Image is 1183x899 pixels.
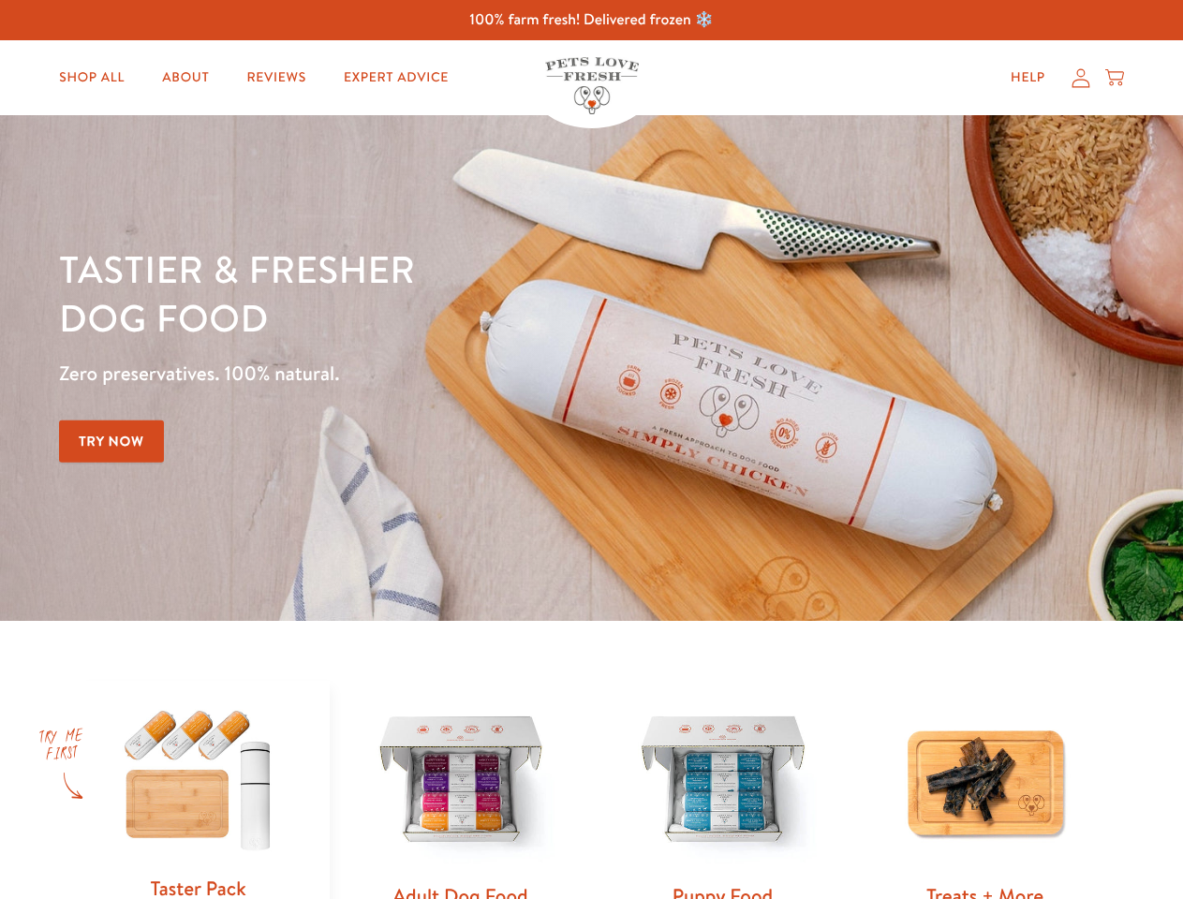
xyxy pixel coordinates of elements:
a: Reviews [231,59,320,96]
a: Shop All [44,59,140,96]
a: Expert Advice [329,59,464,96]
p: Zero preservatives. 100% natural. [59,357,769,391]
a: Try Now [59,420,164,463]
a: Help [996,59,1060,96]
img: Pets Love Fresh [545,57,639,114]
h1: Tastier & fresher dog food [59,244,769,342]
a: About [147,59,224,96]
